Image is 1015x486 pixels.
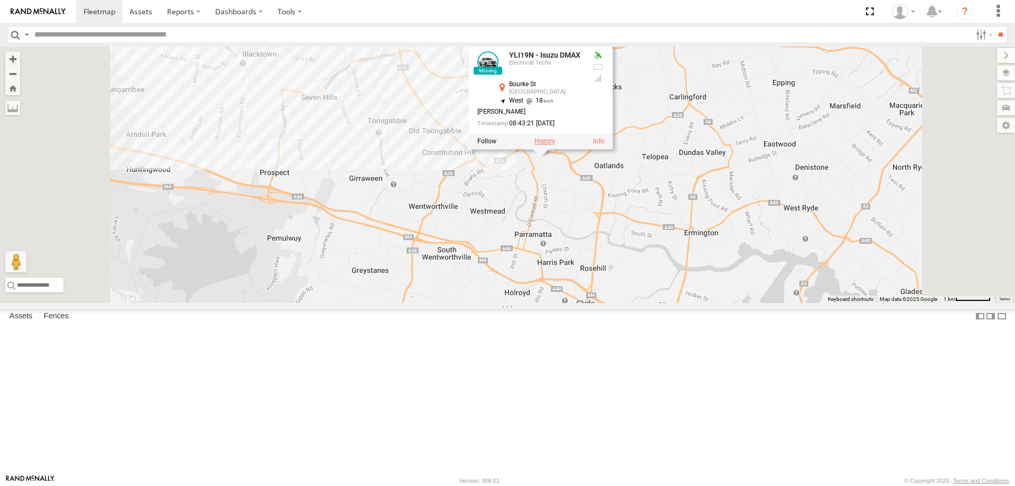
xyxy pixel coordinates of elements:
label: Dock Summary Table to the Right [985,309,996,324]
label: Dock Summary Table to the Left [975,309,985,324]
div: [PERSON_NAME] [477,109,583,116]
label: Search Filter Options [972,27,994,42]
span: West [509,97,523,104]
div: No battery health information received from this device. [592,63,604,71]
span: 18 [523,97,553,104]
label: Realtime tracking of Asset [477,137,496,145]
a: Visit our Website [6,475,54,486]
div: GSM Signal = 4 [592,74,604,82]
button: Zoom in [5,52,20,66]
label: View Asset History [534,137,555,145]
button: Zoom Home [5,81,20,95]
div: Electrical Techs [509,60,583,66]
div: Tom Tozer [888,4,919,20]
span: Map data ©2025 Google [880,296,937,302]
div: Date/time of location update [477,120,583,127]
div: Bourke St [509,81,583,88]
img: rand-logo.svg [11,8,66,15]
button: Map Scale: 1 km per 63 pixels [940,296,994,303]
div: Valid GPS Fix [592,51,604,60]
label: Search Query [22,27,31,42]
div: © Copyright 2025 - [904,478,1009,484]
label: Map Settings [997,118,1015,133]
a: Terms (opens in new tab) [999,297,1010,301]
button: Drag Pegman onto the map to open Street View [5,251,26,272]
label: Measure [5,100,20,115]
button: Zoom out [5,66,20,81]
a: View Asset Details [477,51,499,72]
label: Hide Summary Table [996,309,1007,324]
a: YLI19N - Isuzu DMAX [509,51,580,59]
label: Assets [4,309,38,324]
i: ? [956,3,973,20]
a: Terms and Conditions [953,478,1009,484]
button: Keyboard shortcuts [828,296,873,303]
span: 1 km [944,296,955,302]
div: Version: 308.01 [459,478,500,484]
label: Fences [39,309,74,324]
a: View Asset Details [593,137,604,145]
div: [GEOGRAPHIC_DATA] [509,89,583,95]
